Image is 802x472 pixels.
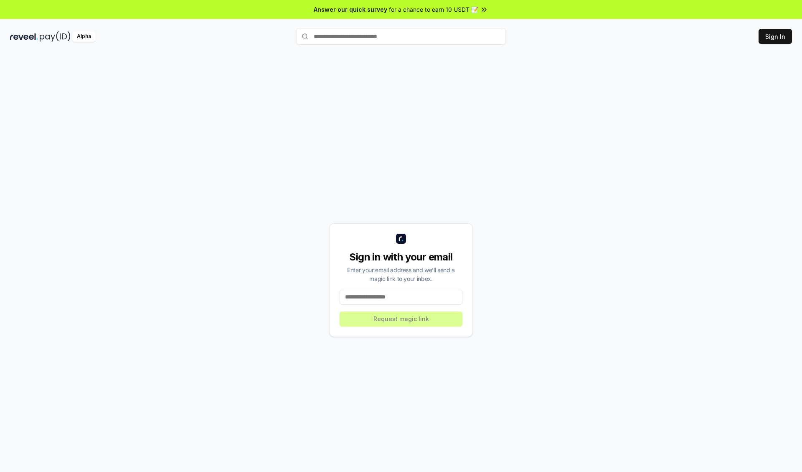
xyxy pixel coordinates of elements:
div: Enter your email address and we’ll send a magic link to your inbox. [340,265,462,283]
img: logo_small [396,234,406,244]
img: pay_id [40,31,71,42]
button: Sign In [759,29,792,44]
div: Sign in with your email [340,250,462,264]
img: reveel_dark [10,31,38,42]
div: Alpha [72,31,96,42]
span: for a chance to earn 10 USDT 📝 [389,5,478,14]
span: Answer our quick survey [314,5,387,14]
